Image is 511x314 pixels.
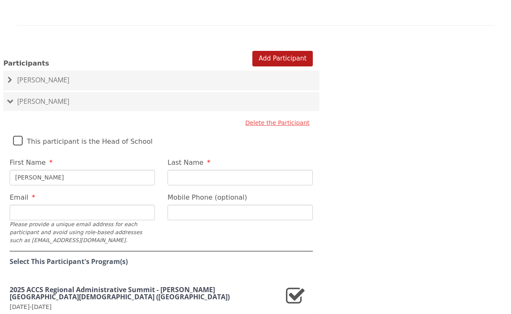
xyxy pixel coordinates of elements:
label: This participant is the Head of School [13,130,153,148]
span: [PERSON_NAME] [17,75,69,84]
span: First Name [10,158,46,166]
button: Delete the Participant [242,115,313,130]
button: Add Participant [252,51,313,66]
span: Mobile Phone (optional) [168,193,247,201]
span: Last Name [168,158,204,166]
h4: Select This Participant's Program(s) [10,258,313,266]
span: Email [10,193,28,201]
p: [DATE]-[DATE] [10,303,279,311]
span: [PERSON_NAME] [17,97,69,106]
span: Participants [3,59,49,67]
div: Please provide a unique email address for each participant and avoid using role-based addresses s... [10,220,155,245]
h3: 2025 ACCS Regional Administrative Summit - [PERSON_NAME][GEOGRAPHIC_DATA][DEMOGRAPHIC_DATA] ([GEO... [10,286,279,301]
